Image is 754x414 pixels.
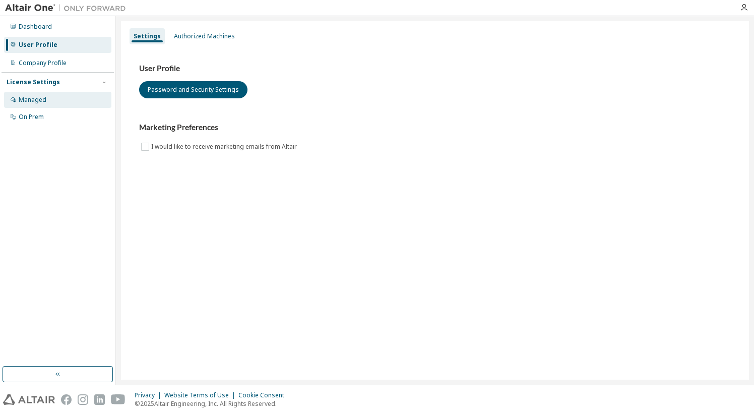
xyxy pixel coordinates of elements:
[3,394,55,405] img: altair_logo.svg
[135,399,290,408] p: © 2025 Altair Engineering, Inc. All Rights Reserved.
[139,64,731,74] h3: User Profile
[238,391,290,399] div: Cookie Consent
[94,394,105,405] img: linkedin.svg
[134,32,161,40] div: Settings
[5,3,131,13] img: Altair One
[19,41,57,49] div: User Profile
[139,123,731,133] h3: Marketing Preferences
[19,96,46,104] div: Managed
[19,23,52,31] div: Dashboard
[78,394,88,405] img: instagram.svg
[151,141,299,153] label: I would like to receive marketing emails from Altair
[174,32,235,40] div: Authorized Machines
[164,391,238,399] div: Website Terms of Use
[111,394,125,405] img: youtube.svg
[61,394,72,405] img: facebook.svg
[139,81,247,98] button: Password and Security Settings
[7,78,60,86] div: License Settings
[19,113,44,121] div: On Prem
[19,59,67,67] div: Company Profile
[135,391,164,399] div: Privacy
